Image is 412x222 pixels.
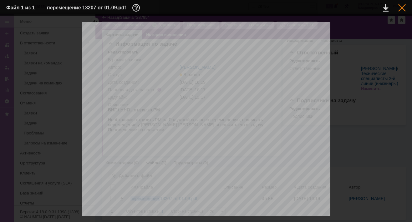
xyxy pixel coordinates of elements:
div: перемещение 13207 от 01.09.pdf [47,4,142,12]
div: Дополнительная информация о файле (F11) [132,4,142,12]
div: Закрыть окно (Esc) [398,4,406,12]
div: Файл 1 из 1 [6,5,38,10]
div: Скачать файл [383,4,389,12]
